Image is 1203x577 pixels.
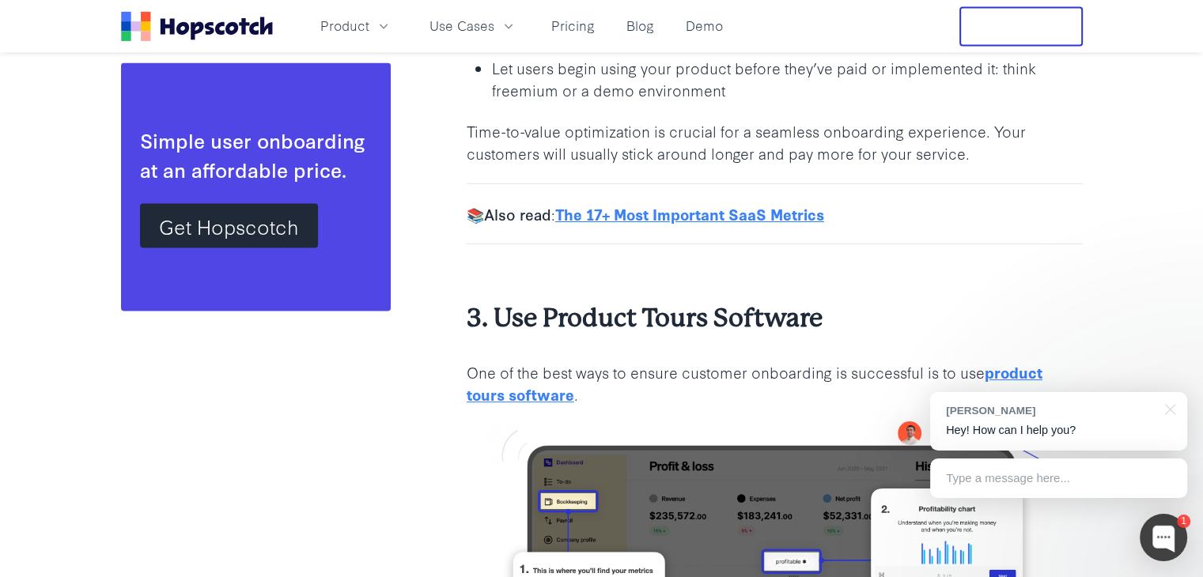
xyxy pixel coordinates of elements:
span: Use Cases [429,16,494,36]
a: The 17+ Most Important SaaS Metrics [555,203,824,224]
a: Pricing [545,13,601,39]
img: Mark Spera [898,421,921,445]
a: Get Hopscotch [140,204,318,248]
p: Let users begin using your product before they’ve paid or implemented it: think freemium or a dem... [492,57,1083,101]
button: Free Trial [959,6,1083,46]
a: Demo [679,13,729,39]
a: product tours software [467,361,1042,405]
a: Blog [620,13,660,39]
span: Product [320,16,369,36]
p: Time-to-value optimization is crucial for a seamless onboarding experience. Your customers will u... [467,120,1083,164]
button: Use Cases [420,13,526,39]
p: 📚 : [467,203,1083,225]
div: Simple user onboarding at an affordable price. [140,126,372,185]
b: 3. Use Product Tours Software [467,304,823,333]
p: Hey! How can I help you? [946,422,1171,439]
b: Also read [484,203,551,224]
div: Type a message here... [930,458,1187,498]
div: 1 [1177,515,1190,528]
div: [PERSON_NAME] [946,403,1156,418]
a: Home [121,11,273,41]
p: One of the best ways to ensure customer onboarding is successful is to use . [467,361,1083,405]
button: Product [311,13,401,39]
